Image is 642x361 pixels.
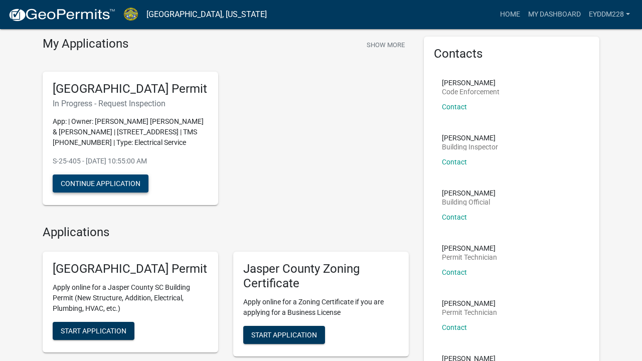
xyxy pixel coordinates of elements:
p: [PERSON_NAME] [442,134,498,141]
p: [PERSON_NAME] [442,245,497,252]
a: Contact [442,323,467,331]
p: [PERSON_NAME] [442,300,497,307]
p: Apply online for a Jasper County SC Building Permit (New Structure, Addition, Electrical, Plumbin... [53,282,208,314]
p: App: | Owner: [PERSON_NAME] [PERSON_NAME] & [PERSON_NAME] | [STREET_ADDRESS] | TMS [PHONE_NUMBER]... [53,116,208,148]
p: Apply online for a Zoning Certificate if you are applying for a Business License [243,297,399,318]
p: Building Inspector [442,143,498,150]
p: [PERSON_NAME] [442,190,496,197]
a: Contact [442,213,467,221]
span: Start Application [61,327,126,335]
p: Code Enforcement [442,88,500,95]
h5: Contacts [434,47,589,61]
button: Show More [363,37,409,53]
button: Start Application [53,322,134,340]
img: Jasper County, South Carolina [123,8,138,21]
a: Home [496,5,524,24]
a: Contact [442,268,467,276]
h5: [GEOGRAPHIC_DATA] Permit [53,262,208,276]
a: [GEOGRAPHIC_DATA], [US_STATE] [146,6,267,23]
a: Contact [442,103,467,111]
h4: My Applications [43,37,128,52]
h5: Jasper County Zoning Certificate [243,262,399,291]
button: Start Application [243,326,325,344]
a: My Dashboard [524,5,585,24]
p: S-25-405 - [DATE] 10:55:00 AM [53,156,208,166]
p: Permit Technician [442,254,497,261]
button: Continue Application [53,174,148,193]
span: Start Application [251,330,317,338]
a: Contact [442,158,467,166]
h4: Applications [43,225,409,240]
a: eyddm228 [585,5,634,24]
p: [PERSON_NAME] [442,79,500,86]
p: Permit Technician [442,309,497,316]
p: Building Official [442,199,496,206]
h5: [GEOGRAPHIC_DATA] Permit [53,82,208,96]
h6: In Progress - Request Inspection [53,99,208,108]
